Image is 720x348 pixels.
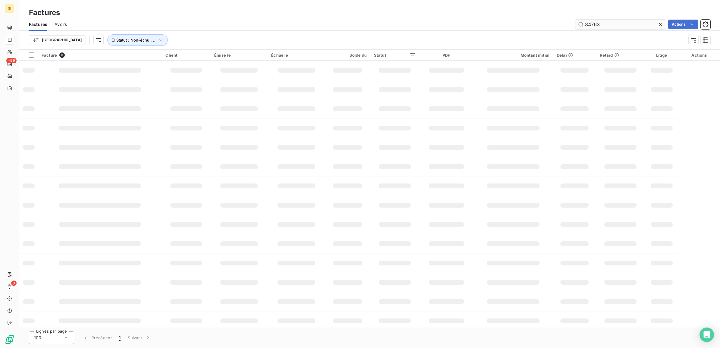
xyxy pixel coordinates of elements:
[271,53,321,58] div: Échue le
[55,21,67,27] span: Avoirs
[115,331,124,344] button: 1
[700,328,714,342] div: Open Intercom Messenger
[119,335,121,341] span: 1
[29,35,86,45] button: [GEOGRAPHIC_DATA]
[214,53,264,58] div: Émise le
[6,58,17,63] span: +99
[116,38,157,42] span: Statut : Non-échu , ...
[29,21,47,27] span: Factures
[575,20,666,29] input: Rechercher
[42,53,57,58] span: Facture
[29,7,60,18] h3: Factures
[11,281,17,286] span: 8
[600,53,641,58] div: Retard
[107,34,168,46] button: Statut : Non-échu , ...
[124,331,155,344] button: Suivant
[34,335,41,341] span: 100
[648,53,675,58] div: Litige
[668,20,698,29] button: Actions
[329,53,367,58] div: Solde dû
[5,4,14,13] div: GI
[557,53,593,58] div: Délai
[423,53,470,58] div: PDF
[477,53,549,58] div: Montant initial
[5,335,14,344] img: Logo LeanPay
[682,53,716,58] div: Actions
[165,53,207,58] div: Client
[374,53,416,58] div: Statut
[79,331,115,344] button: Précédent
[59,52,65,58] span: 0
